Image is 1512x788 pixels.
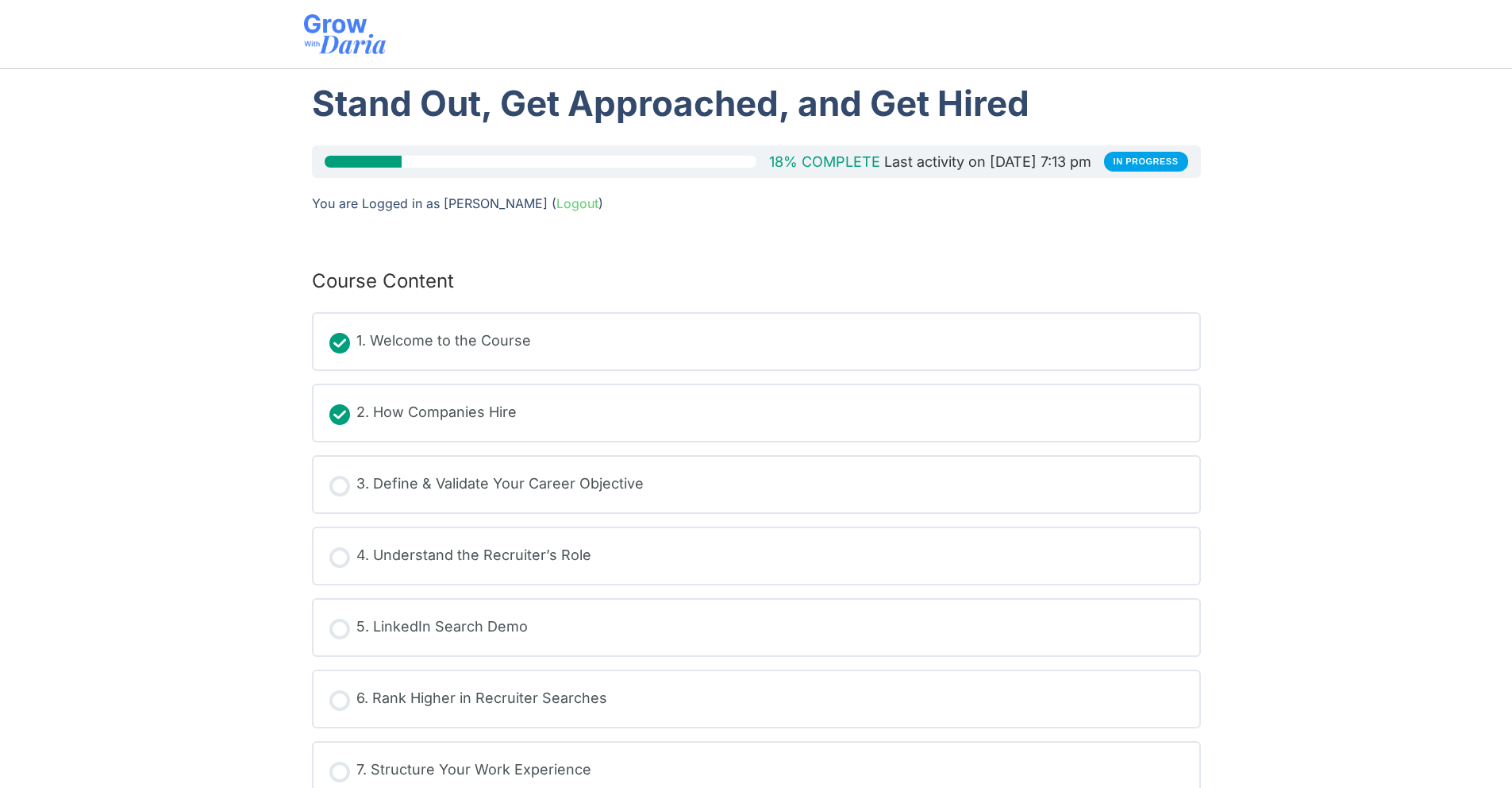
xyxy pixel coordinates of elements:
div: 4. Understand the Recruiter’s Role [356,544,591,568]
div: Not started [329,547,350,568]
div: 5. LinkedIn Search Demo [356,616,528,639]
h2: Course Content [312,270,454,293]
div: Not started [329,476,350,496]
div: 3. Define & Validate Your Career Objective [356,473,644,496]
div: Not started [329,762,350,782]
div: In Progress [1104,152,1188,172]
div: Not started [329,619,350,639]
div: 1. Welcome to the Course [356,330,531,353]
div: Last activity on [DATE] 7:13 pm [884,157,1091,167]
div: 7. Structure Your Work Experience [356,759,591,782]
a: Logout [556,195,598,211]
a: Completed 2. How Companies Hire [329,401,1183,425]
div: 2. How Companies Hire [356,401,517,425]
h1: Stand Out, Get Approached, and Get Hired​ [312,77,1201,129]
div: Completed [329,404,350,425]
div: Not started [329,690,350,711]
a: Not started 3. Define & Validate Your Career Objective [329,473,1183,496]
a: Not started 4. Understand the Recruiter’s Role [329,544,1183,568]
a: Completed 1. Welcome to the Course [329,330,1183,353]
div: 6. Rank Higher in Recruiter Searches [356,687,607,711]
div: 18% Complete [769,157,880,167]
a: Not started 7. Structure Your Work Experience [329,759,1183,782]
div: You are Logged in as [PERSON_NAME] ( ) [312,194,1201,213]
div: Completed [329,333,350,353]
a: Not started 5. LinkedIn Search Demo [329,616,1183,639]
a: Not started 6. Rank Higher in Recruiter Searches [329,687,1183,711]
